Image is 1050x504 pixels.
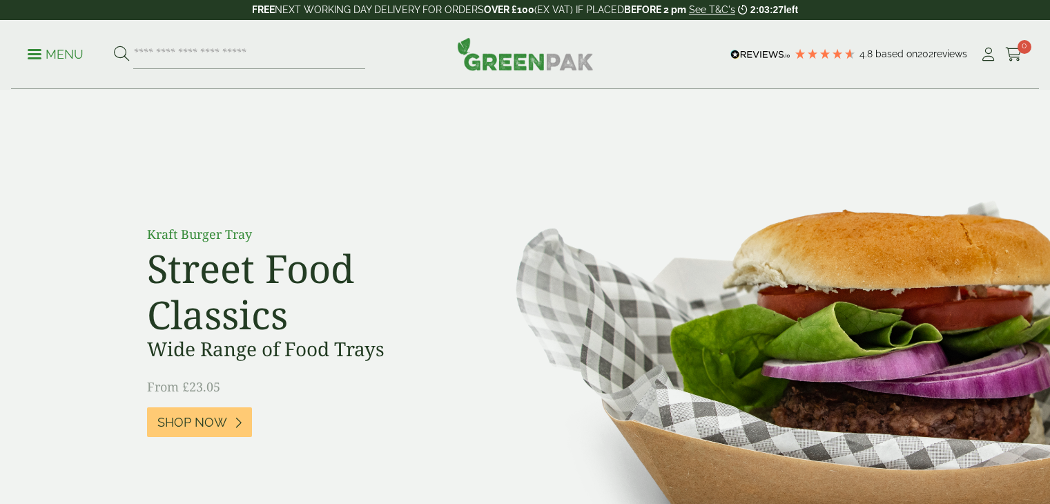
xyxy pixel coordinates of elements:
[859,48,875,59] span: 4.8
[147,245,458,338] h2: Street Food Classics
[1005,44,1022,65] a: 0
[750,4,784,15] span: 2:03:27
[1005,48,1022,61] i: Cart
[484,4,534,15] strong: OVER £100
[917,48,933,59] span: 202
[784,4,798,15] span: left
[730,50,790,59] img: REVIEWS.io
[980,48,997,61] i: My Account
[794,48,856,60] div: 4.79 Stars
[933,48,967,59] span: reviews
[875,48,917,59] span: Based on
[28,46,84,63] p: Menu
[1018,40,1031,54] span: 0
[157,415,227,430] span: Shop Now
[147,378,220,395] span: From £23.05
[689,4,735,15] a: See T&C's
[624,4,686,15] strong: BEFORE 2 pm
[147,225,458,244] p: Kraft Burger Tray
[28,46,84,60] a: Menu
[147,338,458,361] h3: Wide Range of Food Trays
[457,37,594,70] img: GreenPak Supplies
[252,4,275,15] strong: FREE
[147,407,252,437] a: Shop Now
